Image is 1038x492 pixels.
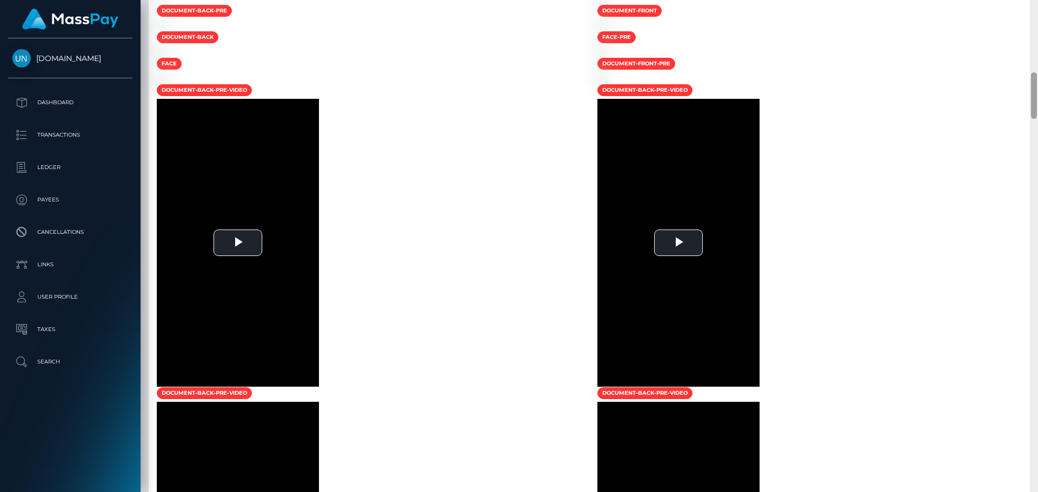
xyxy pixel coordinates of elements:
[597,84,693,96] span: document-back-pre-video
[12,321,128,338] p: Taxes
[12,95,128,111] p: Dashboard
[597,48,606,56] img: 80fae11b-d1a5-4447-9417-610ecff012dc
[8,122,132,149] a: Transactions
[8,316,132,343] a: Taxes
[214,230,262,256] button: Play Video
[8,154,132,181] a: Ledger
[12,159,128,176] p: Ledger
[12,49,31,68] img: Unlockt.me
[654,230,703,256] button: Play Video
[157,21,165,30] img: b999301f-6488-4b7c-ba31-82ff81389f7d
[8,89,132,116] a: Dashboard
[12,192,128,208] p: Payees
[8,219,132,246] a: Cancellations
[12,289,128,305] p: User Profile
[157,5,232,17] span: document-back-pre
[157,74,165,83] img: 3288d02b-0ce0-427c-96af-6f12097c2b15
[8,348,132,375] a: Search
[8,284,132,311] a: User Profile
[597,74,606,83] img: 35f884a6-2d40-482f-b444-89278484dc80
[12,127,128,143] p: Transactions
[12,354,128,370] p: Search
[8,186,132,213] a: Payees
[597,387,693,399] span: document-back-pre-video
[157,387,252,399] span: document-back-pre-video
[597,31,636,43] span: face-pre
[8,53,132,63] span: [DOMAIN_NAME]
[597,21,606,30] img: 3f4dd368-21b5-41c6-b18f-a05e0fc42f86
[157,99,319,387] div: Video Player
[12,257,128,273] p: Links
[8,251,132,278] a: Links
[12,224,128,240] p: Cancellations
[597,99,760,387] div: Video Player
[597,5,662,17] span: document-front
[157,58,182,70] span: face
[22,9,118,30] img: MassPay Logo
[157,84,252,96] span: document-back-pre-video
[157,31,218,43] span: document-back
[157,48,165,56] img: 5c0c3b09-463c-4db1-a75e-6b3dff646282
[597,58,675,70] span: document-front-pre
